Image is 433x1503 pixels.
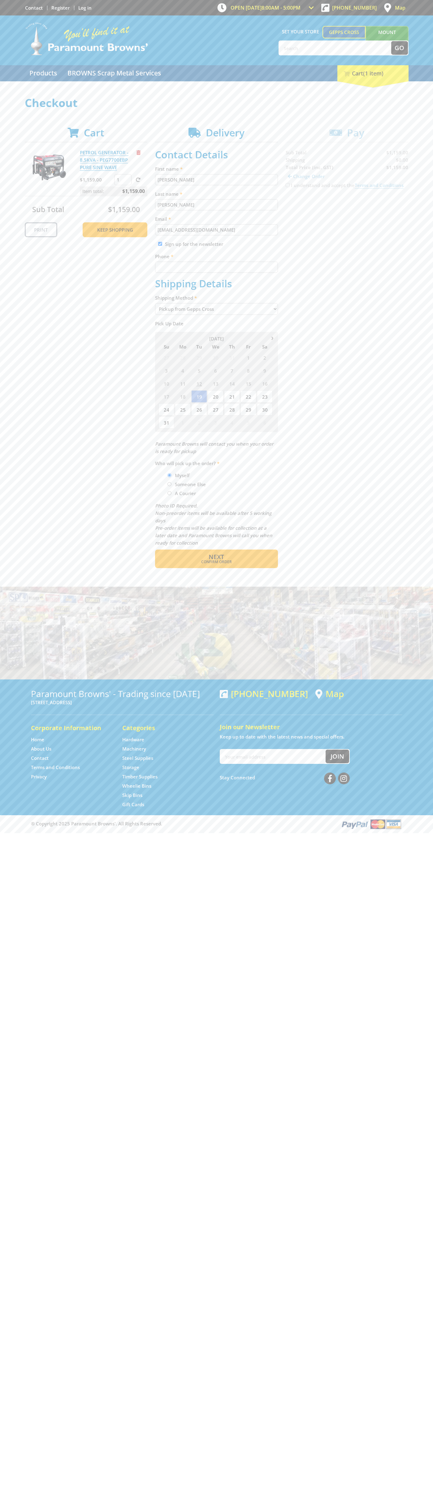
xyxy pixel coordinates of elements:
span: Cart [84,126,104,139]
span: 23 [257,390,273,403]
a: Print [25,222,57,237]
span: 30 [208,351,223,364]
h2: Shipping Details [155,278,278,289]
span: 6 [257,416,273,429]
p: [STREET_ADDRESS] [31,699,214,706]
input: Your email address [220,750,326,763]
span: 16 [257,377,273,390]
a: Keep Shopping [83,222,147,237]
a: Go to the Wheelie Bins page [122,783,151,789]
span: 2 [257,351,273,364]
span: Confirm order [168,560,265,564]
span: 8:00am - 5:00pm [262,4,301,11]
input: Please select who will pick up the order. [167,473,171,477]
span: 1 [240,351,256,364]
label: Myself [173,470,192,481]
input: Search [279,41,391,55]
span: Delivery [206,126,245,139]
a: Go to the registration page [51,5,70,11]
label: A Courier [173,488,198,499]
a: Go to the Steel Supplies page [122,755,153,761]
div: Cart [337,65,409,81]
a: Go to the Gift Cards page [122,801,144,808]
span: OPEN [DATE] [231,4,301,11]
button: Go [391,41,408,55]
a: Gepps Cross [323,26,366,38]
a: Go to the Skip Bins page [122,792,142,799]
span: 17 [158,390,174,403]
span: 1 [175,416,191,429]
span: 31 [224,351,240,364]
a: Go to the Hardware page [122,736,144,743]
div: Stay Connected [220,770,350,785]
span: 29 [191,351,207,364]
span: Th [224,343,240,351]
span: 21 [224,390,240,403]
button: Join [326,750,349,763]
a: Go to the Products page [25,65,62,81]
label: Who will pick up the order? [155,460,278,467]
label: Last name [155,190,278,198]
div: [PHONE_NUMBER] [220,689,308,699]
h2: Contact Details [155,149,278,161]
span: 20 [208,390,223,403]
img: PETROL GENERATOR - 8.5KVA - PEG7700EBP PURE SINE WAVE [31,149,68,186]
h5: Join our Newsletter [220,723,402,731]
span: 6 [208,364,223,377]
em: Photo ID Required. Non-preorder items will be available after 5 working days Pre-order items will... [155,503,272,546]
span: (1 item) [363,70,383,77]
span: Set your store [279,26,323,37]
h3: Paramount Browns' - Trading since [DATE] [31,689,214,699]
a: Go to the Contact page [25,5,43,11]
span: 5 [191,364,207,377]
input: Please enter your first name. [155,174,278,185]
button: Next Confirm order [155,550,278,568]
p: Keep up to date with the latest news and special offers. [220,733,402,740]
span: 14 [224,377,240,390]
span: 2 [191,416,207,429]
a: Go to the About Us page [31,746,51,752]
a: Remove from cart [136,149,141,156]
span: We [208,343,223,351]
span: 5 [240,416,256,429]
span: 15 [240,377,256,390]
span: 30 [257,403,273,416]
label: Phone [155,253,278,260]
h1: Checkout [25,97,409,109]
span: 4 [175,364,191,377]
a: Go to the Timber Supplies page [122,773,158,780]
span: 7 [224,364,240,377]
span: 22 [240,390,256,403]
span: 3 [158,364,174,377]
span: Su [158,343,174,351]
input: Please enter your last name. [155,199,278,210]
p: $1,159.00 [80,176,113,183]
a: Go to the Contact page [31,755,49,761]
input: Please select who will pick up the order. [167,491,171,495]
span: Tu [191,343,207,351]
p: Item total: [80,186,147,196]
label: Email [155,215,278,223]
span: 25 [175,403,191,416]
a: View a map of Gepps Cross location [315,689,344,699]
a: Mount [PERSON_NAME] [366,26,409,49]
h5: Categories [122,724,201,732]
span: $1,159.00 [108,204,140,214]
span: Fr [240,343,256,351]
label: Shipping Method [155,294,278,302]
div: ® Copyright 2025 Paramount Browns'. All Rights Reserved. [25,818,409,830]
span: Mo [175,343,191,351]
span: 26 [191,403,207,416]
span: 18 [175,390,191,403]
span: 3 [208,416,223,429]
label: Someone Else [173,479,208,490]
em: Paramount Browns will contact you when your order is ready for pickup [155,441,273,454]
a: Go to the Machinery page [122,746,146,752]
input: Please select who will pick up the order. [167,482,171,486]
span: 28 [224,403,240,416]
span: 28 [175,351,191,364]
input: Please enter your email address. [155,224,278,235]
span: 10 [158,377,174,390]
label: First name [155,165,278,173]
span: 29 [240,403,256,416]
